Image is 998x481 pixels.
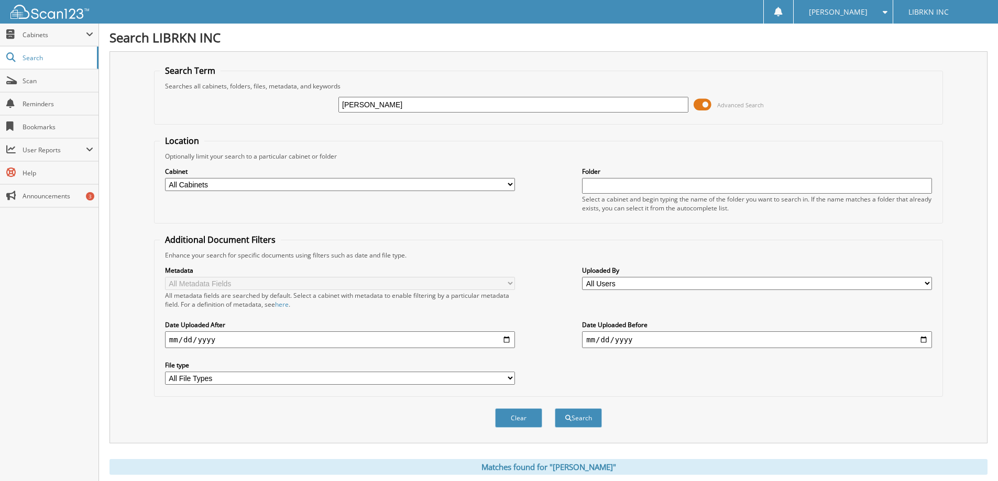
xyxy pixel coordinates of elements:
[165,361,515,370] label: File type
[23,30,86,39] span: Cabinets
[717,101,764,109] span: Advanced Search
[582,331,932,348] input: end
[10,5,89,19] img: scan123-logo-white.svg
[582,266,932,275] label: Uploaded By
[23,169,93,177] span: Help
[582,195,932,212] div: Select a cabinet and begin typing the name of the folder you want to search in. If the name match...
[809,9,868,15] span: [PERSON_NAME]
[23,99,93,108] span: Reminders
[23,53,92,62] span: Search
[275,300,289,309] a: here
[160,251,937,260] div: Enhance your search for specific documents using filters such as date and file type.
[23,192,93,200] span: Announcements
[86,192,94,200] div: 3
[582,320,932,329] label: Date Uploaded Before
[160,135,204,147] legend: Location
[165,291,515,309] div: All metadata fields are searched by default. Select a cabinet with metadata to enable filtering b...
[555,408,602,428] button: Search
[908,9,949,15] span: LIBRKN INC
[165,331,515,348] input: start
[495,408,542,428] button: Clear
[109,459,988,475] div: Matches found for "[PERSON_NAME]"
[23,122,93,131] span: Bookmarks
[23,76,93,85] span: Scan
[160,152,937,161] div: Optionally limit your search to a particular cabinet or folder
[109,29,988,46] h1: Search LIBRKN INC
[160,82,937,91] div: Searches all cabinets, folders, files, metadata, and keywords
[165,167,515,176] label: Cabinet
[165,266,515,275] label: Metadata
[160,65,221,76] legend: Search Term
[165,320,515,329] label: Date Uploaded After
[582,167,932,176] label: Folder
[23,146,86,154] span: User Reports
[160,234,281,245] legend: Additional Document Filters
